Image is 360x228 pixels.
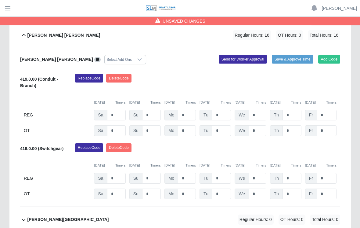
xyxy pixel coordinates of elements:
[291,100,301,105] button: Timers
[200,163,231,168] div: [DATE]
[305,163,337,168] div: [DATE]
[238,215,274,225] span: Regular Hours: 0
[129,173,142,184] span: Su
[233,31,271,41] span: Regular Hours: 16
[200,189,212,200] span: Tu
[115,163,126,168] button: Timers
[326,163,337,168] button: Timers
[235,110,249,121] span: We
[27,217,109,223] b: [PERSON_NAME][GEOGRAPHIC_DATA]
[185,100,196,105] button: Timers
[305,189,317,200] span: Fr
[24,110,90,121] div: REG
[270,110,283,121] span: Th
[164,100,196,105] div: [DATE]
[270,189,283,200] span: Th
[24,173,90,184] div: REG
[105,56,134,64] div: Select Add Ons
[164,173,178,184] span: Mo
[326,100,337,105] button: Timers
[20,23,340,48] button: [PERSON_NAME] [PERSON_NAME] Regular Hours: 16 OT Hours: 0 Total Hours: 16
[75,74,103,83] button: ReplaceCode
[164,110,178,121] span: Mo
[20,57,93,62] b: [PERSON_NAME] [PERSON_NAME]
[129,110,142,121] span: Su
[270,173,283,184] span: Th
[129,100,161,105] div: [DATE]
[235,189,249,200] span: We
[164,126,178,136] span: Mo
[272,55,313,64] button: Save & Approve Time
[129,189,142,200] span: Su
[276,31,303,41] span: OT Hours: 0
[322,5,357,12] a: [PERSON_NAME]
[235,100,266,105] div: [DATE]
[94,110,107,121] span: Sa
[305,110,317,121] span: Fr
[20,146,63,151] b: 416.0.00 (Switchgear)
[200,126,212,136] span: Tu
[164,163,196,168] div: [DATE]
[106,74,131,83] button: DeleteCode
[235,173,249,184] span: We
[256,163,266,168] button: Timers
[94,100,125,105] div: [DATE]
[305,100,337,105] div: [DATE]
[129,126,142,136] span: Su
[163,18,205,24] span: Unsaved Changes
[106,144,131,152] button: DeleteCode
[94,173,107,184] span: Sa
[75,144,103,152] button: ReplaceCode
[200,100,231,105] div: [DATE]
[129,163,161,168] div: [DATE]
[305,126,317,136] span: Fr
[200,110,212,121] span: Tu
[305,173,317,184] span: Fr
[185,163,196,168] button: Timers
[146,5,176,12] img: SLM Logo
[20,77,58,88] b: 419.0.00 (Conduit - Branch)
[270,100,301,105] div: [DATE]
[318,55,340,64] button: Add Code
[150,163,161,168] button: Timers
[150,100,161,105] button: Timers
[291,163,301,168] button: Timers
[270,126,283,136] span: Th
[219,55,267,64] button: Send for Worker Approval
[94,57,101,62] a: View/Edit Notes
[200,173,212,184] span: Tu
[270,163,301,168] div: [DATE]
[221,100,231,105] button: Timers
[24,189,90,200] div: OT
[308,31,340,41] span: Total Hours: 16
[94,126,107,136] span: Sa
[235,163,266,168] div: [DATE]
[94,163,125,168] div: [DATE]
[115,100,126,105] button: Timers
[94,189,107,200] span: Sa
[310,215,340,225] span: Total Hours: 0
[27,32,100,39] b: [PERSON_NAME] [PERSON_NAME]
[24,126,90,136] div: OT
[279,215,305,225] span: OT Hours: 0
[235,126,249,136] span: We
[164,189,178,200] span: Mo
[256,100,266,105] button: Timers
[221,163,231,168] button: Timers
